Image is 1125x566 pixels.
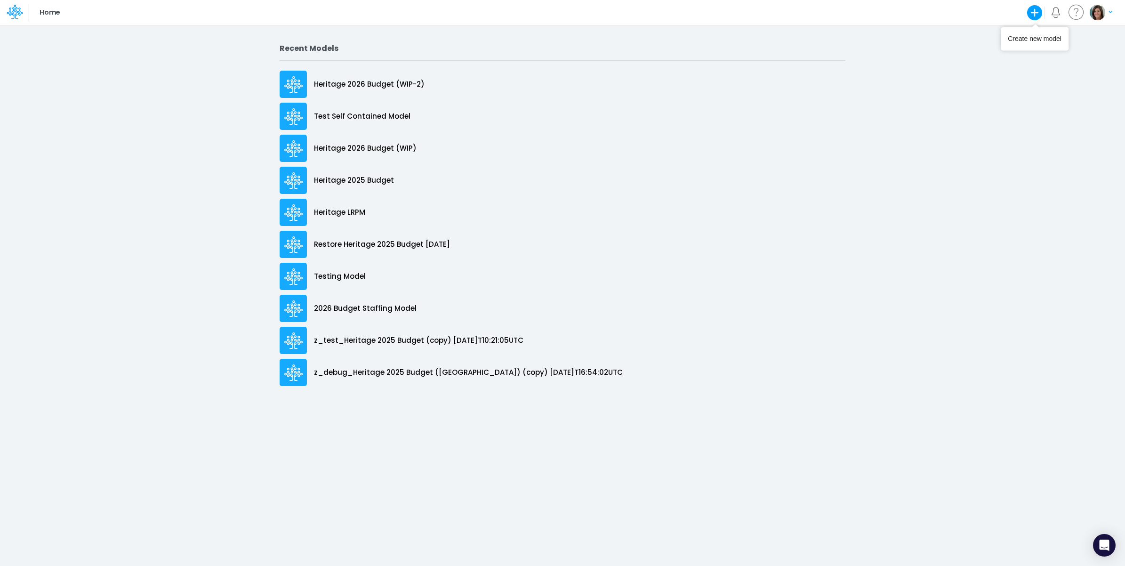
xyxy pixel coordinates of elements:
[314,143,417,154] p: Heritage 2026 Budget (WIP)
[1093,534,1116,557] div: Open Intercom Messenger
[280,196,845,228] a: Heritage LRPM
[314,111,410,122] p: Test Self Contained Model
[280,44,845,53] h2: Recent Models
[314,271,366,282] p: Testing Model
[280,324,845,356] a: z_test_Heritage 2025 Budget (copy) [DATE]T10:21:05UTC
[280,132,845,164] a: Heritage 2026 Budget (WIP)
[314,175,394,186] p: Heritage 2025 Budget
[40,8,60,18] p: Home
[280,228,845,260] a: Restore Heritage 2025 Budget [DATE]
[314,239,450,250] p: Restore Heritage 2025 Budget [DATE]
[280,100,845,132] a: Test Self Contained Model
[280,292,845,324] a: 2026 Budget Staffing Model
[314,207,365,218] p: Heritage LRPM
[314,303,417,314] p: 2026 Budget Staffing Model
[314,79,425,90] p: Heritage 2026 Budget (WIP-2)
[314,367,623,378] p: z_debug_Heritage 2025 Budget ([GEOGRAPHIC_DATA]) (copy) [DATE]T16:54:02UTC
[280,164,845,196] a: Heritage 2025 Budget
[280,356,845,388] a: z_debug_Heritage 2025 Budget ([GEOGRAPHIC_DATA]) (copy) [DATE]T16:54:02UTC
[1008,34,1061,44] div: Create new model
[314,335,523,346] p: z_test_Heritage 2025 Budget (copy) [DATE]T10:21:05UTC
[1051,7,1061,18] a: Notifications
[280,68,845,100] a: Heritage 2026 Budget (WIP-2)
[280,260,845,292] a: Testing Model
